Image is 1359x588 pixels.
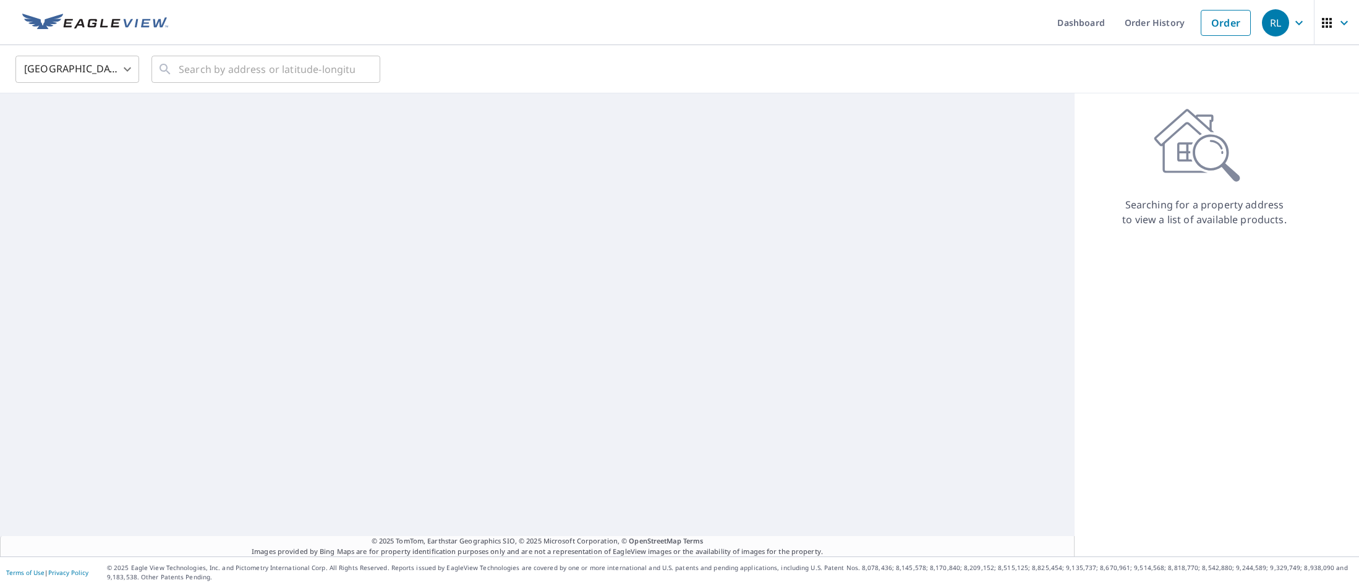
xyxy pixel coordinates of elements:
[1201,10,1251,36] a: Order
[15,52,139,87] div: [GEOGRAPHIC_DATA]
[683,536,704,545] a: Terms
[6,569,88,576] p: |
[22,14,168,32] img: EV Logo
[179,52,355,87] input: Search by address or latitude-longitude
[107,563,1353,582] p: © 2025 Eagle View Technologies, Inc. and Pictometry International Corp. All Rights Reserved. Repo...
[48,568,88,577] a: Privacy Policy
[1122,197,1287,227] p: Searching for a property address to view a list of available products.
[6,568,45,577] a: Terms of Use
[629,536,681,545] a: OpenStreetMap
[372,536,704,547] span: © 2025 TomTom, Earthstar Geographics SIO, © 2025 Microsoft Corporation, ©
[1262,9,1289,36] div: RL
